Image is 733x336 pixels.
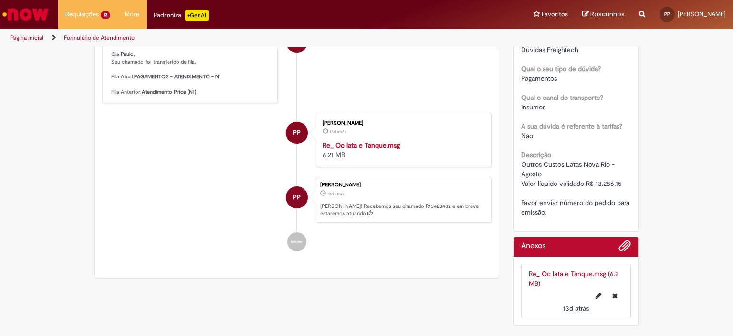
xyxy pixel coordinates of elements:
[323,141,400,150] a: Re_ Oc lata e Tanque.msg
[101,11,110,19] span: 13
[664,11,670,17] span: PP
[320,182,486,188] div: [PERSON_NAME]
[65,10,99,19] span: Requisições
[521,131,533,140] span: Não
[125,10,139,19] span: More
[286,122,308,144] div: Paulo Paulino
[111,51,270,96] p: Olá, , Seu chamado foi transferido de fila. Fila Atual: Fila Anterior:
[10,34,43,42] a: Página inicial
[542,10,568,19] span: Favoritos
[327,191,344,197] time: 18/08/2025 09:12:25
[521,160,631,217] span: Outros Custos Latas Nova Rio - Agosto Valor líquido validado R$ 13.286,15 Favor enviar número do ...
[293,121,301,144] span: PP
[521,65,601,73] b: Qual o seu tipo de dúvida?
[521,122,622,130] b: A sua dúvida é referente à tarifas?
[330,129,346,135] span: 13d atrás
[582,10,625,19] a: Rascunhos
[521,74,557,83] span: Pagamentos
[618,239,631,257] button: Adicionar anexos
[521,93,603,102] b: Qual o canal do transporte?
[521,242,545,250] h2: Anexos
[1,5,50,24] img: ServiceNow
[7,29,482,47] ul: Trilhas de página
[678,10,726,18] span: [PERSON_NAME]
[521,151,551,159] b: Descrição
[590,288,607,303] button: Editar nome de arquivo Re_ Oc lata e Tanque.msg
[327,191,344,197] span: 13d atrás
[134,73,221,80] b: PAGAMENTOS - ATENDIMENTO - N1
[590,10,625,19] span: Rascunhos
[529,270,618,288] a: Re_ Oc lata e Tanque.msg (6.2 MB)
[323,141,482,160] div: 6.21 MB
[102,177,492,223] li: Paulo Paulino
[293,186,301,209] span: PP
[563,304,589,313] span: 13d atrás
[330,129,346,135] time: 18/08/2025 09:11:48
[521,103,545,111] span: Insumos
[286,186,308,208] div: Paulo Paulino
[185,10,209,21] p: +GenAi
[607,288,623,303] button: Excluir Re_ Oc lata e Tanque.msg
[320,203,486,217] p: [PERSON_NAME]! Recebemos seu chamado R13423482 e em breve estaremos atuando.
[64,34,135,42] a: Formulário de Atendimento
[154,10,209,21] div: Padroniza
[563,304,589,313] time: 18/08/2025 09:11:48
[323,120,482,126] div: [PERSON_NAME]
[521,45,578,54] span: Dúvidas Freightech
[142,88,196,96] b: Atendimento Price (N1)
[121,51,134,58] b: Paulo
